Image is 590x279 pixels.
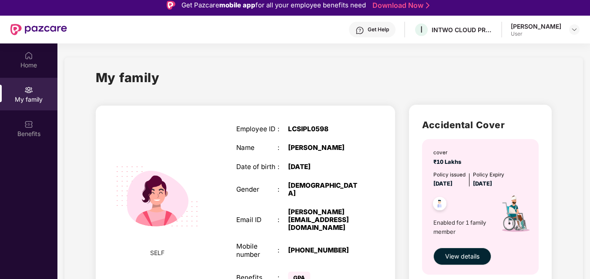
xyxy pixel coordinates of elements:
div: [PERSON_NAME] [511,22,561,30]
img: svg+xml;base64,PHN2ZyB3aWR0aD0iMjAiIGhlaWdodD0iMjAiIHZpZXdCb3g9IjAgMCAyMCAyMCIgZmlsbD0ibm9uZSIgeG... [24,86,33,94]
div: [PERSON_NAME][EMAIL_ADDRESS][DOMAIN_NAME] [288,208,360,232]
div: Policy issued [433,171,466,179]
span: Enabled for 1 family member [433,218,489,236]
span: [DATE] [433,180,453,187]
div: Name [236,144,278,152]
span: ₹10 Lakhs [433,159,464,165]
div: : [278,246,288,254]
img: svg+xml;base64,PHN2ZyB4bWxucz0iaHR0cDovL3d3dy53My5vcmcvMjAwMC9zdmciIHdpZHRoPSI0OC45NDMiIGhlaWdodD... [429,194,450,216]
div: User [511,30,561,37]
img: svg+xml;base64,PHN2ZyBpZD0iSG9tZSIgeG1sbnM9Imh0dHA6Ly93d3cudzMub3JnLzIwMDAvc3ZnIiB3aWR0aD0iMjAiIG... [24,51,33,60]
img: New Pazcare Logo [10,24,67,35]
div: Email ID [236,216,278,224]
div: Policy Expiry [473,171,504,179]
div: : [278,216,288,224]
img: svg+xml;base64,PHN2ZyBpZD0iSGVscC0zMngzMiIgeG1sbnM9Imh0dHA6Ly93d3cudzMub3JnLzIwMDAvc3ZnIiB3aWR0aD... [355,26,364,35]
div: [PERSON_NAME] [288,144,360,152]
img: Logo [167,1,175,10]
img: svg+xml;base64,PHN2ZyB4bWxucz0iaHR0cDovL3d3dy53My5vcmcvMjAwMC9zdmciIHdpZHRoPSIyMjQiIGhlaWdodD0iMT... [105,145,209,248]
h2: Accidental Cover [422,118,539,132]
span: View details [445,252,479,261]
h1: My family [96,68,160,87]
a: Download Now [372,1,427,10]
div: : [278,163,288,171]
button: View details [433,248,491,265]
div: INTWO CLOUD PRIVATE LIMITED [432,26,493,34]
div: Date of birth [236,163,278,171]
img: icon [489,188,540,243]
div: Employee ID [236,125,278,133]
div: Mobile number [236,242,278,258]
span: [DATE] [473,180,492,187]
img: Stroke [426,1,429,10]
div: [DEMOGRAPHIC_DATA] [288,182,360,197]
div: Get Help [368,26,389,33]
div: cover [433,149,464,156]
div: [PHONE_NUMBER] [288,246,360,254]
span: I [420,24,422,35]
img: svg+xml;base64,PHN2ZyBpZD0iQmVuZWZpdHMiIHhtbG5zPSJodHRwOi8vd3d3LnczLm9yZy8yMDAwL3N2ZyIgd2lkdGg9Ij... [24,120,33,129]
div: Gender [236,186,278,193]
div: LCSIPL0598 [288,125,360,133]
strong: mobile app [219,1,255,9]
img: svg+xml;base64,PHN2ZyBpZD0iRHJvcGRvd24tMzJ4MzIiIHhtbG5zPSJodHRwOi8vd3d3LnczLm9yZy8yMDAwL3N2ZyIgd2... [571,26,578,33]
div: : [278,125,288,133]
div: : [278,144,288,152]
div: : [278,186,288,193]
span: SELF [150,248,164,258]
div: [DATE] [288,163,360,171]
